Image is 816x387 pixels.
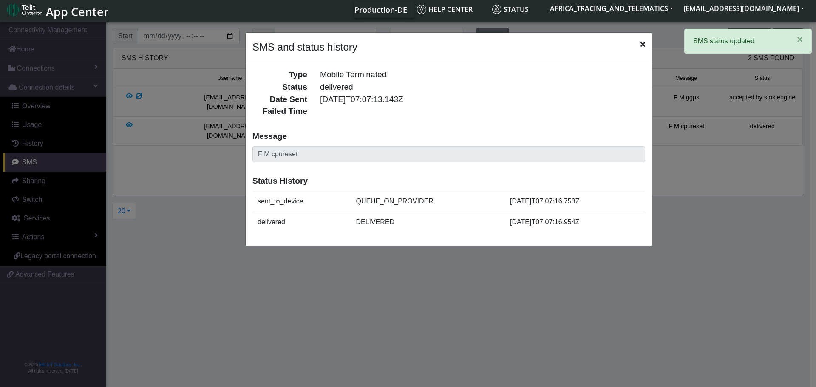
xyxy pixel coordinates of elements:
div: Mobile Terminated [314,69,652,81]
div: Type [246,69,314,81]
img: logo-telit-cinterion-gw-new.png [7,3,42,17]
td: QUEUE_ON_PROVIDER [351,191,505,212]
button: AFRICA_TRACING_AND_TELEMATICS [545,1,678,16]
span: Close [640,40,645,50]
div: delivered [314,81,652,93]
td: [DATE]T07:07:16.954Z [505,212,645,232]
button: [EMAIL_ADDRESS][DOMAIN_NAME] [678,1,809,16]
span: × [797,34,803,45]
a: Your current platform instance [354,1,407,18]
img: status.svg [492,5,501,14]
label: Message [252,130,287,143]
div: [DATE]T07:07:13.143Z [314,93,652,106]
td: sent_to_device [252,191,351,212]
div: Date Sent [246,93,314,106]
span: Status [492,5,529,14]
label: Status History [252,175,308,187]
td: delivered [252,212,351,232]
h4: SMS and status history [252,40,357,55]
button: Close [788,29,811,50]
td: [DATE]T07:07:16.753Z [505,191,645,212]
div: Status [246,81,314,93]
span: Production-DE [354,5,407,15]
div: Failed Time [246,105,314,118]
p: SMS status updated [693,36,784,46]
span: App Center [46,4,109,20]
span: Help center [417,5,473,14]
img: knowledge.svg [417,5,426,14]
td: DELIVERED [351,212,505,232]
